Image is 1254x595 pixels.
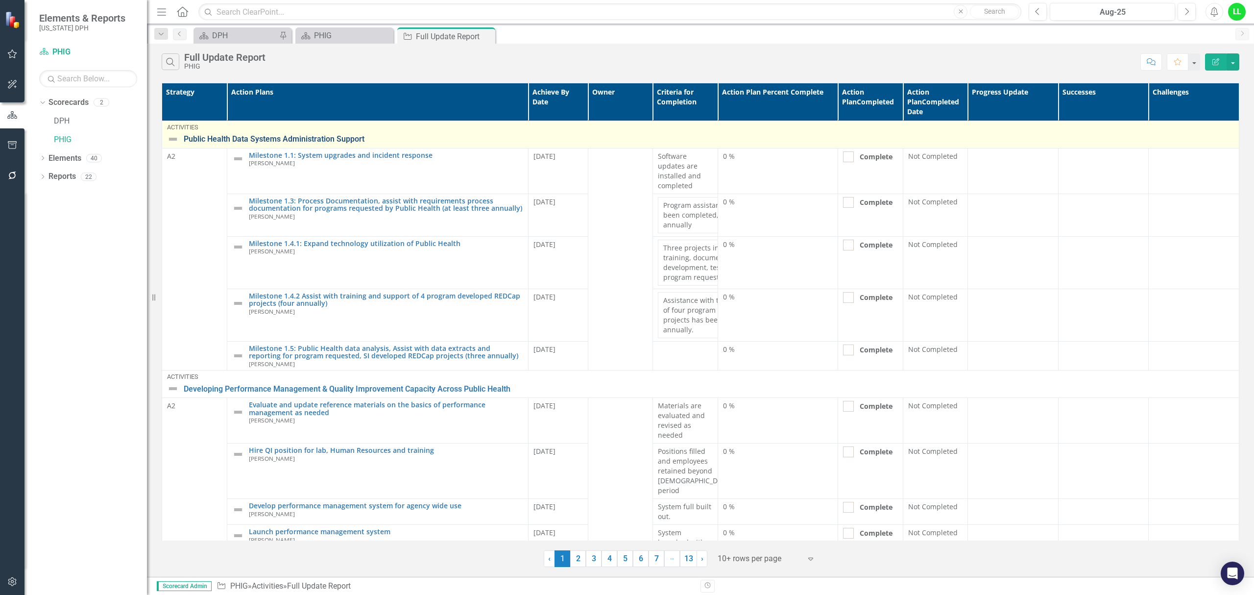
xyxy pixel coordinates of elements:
a: Milestone 1.3: Process Documentation, assist with requirements process documentation for programs... [249,197,523,212]
div: 0 % [723,446,833,456]
div: Open Intercom Messenger [1221,562,1244,585]
a: 5 [617,550,633,567]
td: Double-Click to Edit [718,289,838,342]
p: Software updates are installed and completed [658,151,713,191]
td: Double-Click to Edit Right Click for Context Menu [227,444,528,499]
a: Milestone 1.1: System upgrades and incident response [249,151,523,159]
td: Double-Click to Edit [903,525,968,570]
a: 13 [680,550,697,567]
div: 0 % [723,528,833,538]
small: [PERSON_NAME] [249,537,295,543]
td: Double-Click to Edit [1058,499,1149,525]
div: 0 % [723,502,833,512]
td: Double-Click to Edit [653,342,718,371]
td: Double-Click to Edit [718,398,838,444]
a: Developing Performance Management & Quality Improvement Capacity Across Public Health [184,385,1234,394]
span: [DATE] [533,240,555,249]
td: Double-Click to Edit [718,525,838,570]
td: Double-Click to Edit [653,149,718,194]
small: [PERSON_NAME] [249,248,295,254]
td: Double-Click to Edit [968,194,1059,237]
img: ClearPoint Strategy [5,11,22,28]
a: 3 [586,550,602,567]
td: Double-Click to Edit Right Click for Context Menu [227,398,528,444]
td: Double-Click to Edit [653,398,718,444]
td: Double-Click to Edit [653,289,718,342]
div: » » [217,581,693,592]
p: System launched with 50% of deputy areas in system. [658,528,713,567]
div: Activities [167,373,1234,380]
input: Search ClearPoint... [198,3,1021,21]
img: Not Defined [232,153,244,165]
small: [PERSON_NAME] [249,511,295,517]
td: Program assistance requested has been completed, at least three annually [658,198,791,233]
td: Double-Click to Edit [903,237,968,289]
td: Double-Click to Edit [1058,149,1149,194]
span: [DATE] [533,151,555,161]
td: Double-Click to Edit [968,342,1059,371]
td: Double-Click to Edit [528,237,588,289]
td: Double-Click to Edit [718,444,838,499]
a: Milestone 1.4.2 Assist with training and support of 4 program developed REDCap projects (four ann... [249,292,523,307]
div: Not Completed [908,345,963,354]
span: [DATE] [533,197,555,206]
td: Double-Click to Edit [718,237,838,289]
a: Public Health Data Systems Administration Support [184,135,1234,144]
td: Double-Click to Edit [588,149,653,371]
button: Aug-25 [1050,3,1175,21]
a: Launch performance management system [249,528,523,535]
img: Not Defined [232,350,244,362]
p: A2 [167,151,222,161]
td: Double-Click to Edit [1149,194,1239,237]
td: Double-Click to Edit [968,525,1059,570]
td: Double-Click to Edit [1058,289,1149,342]
td: Double-Click to Edit [968,398,1059,444]
td: Double-Click to Edit [838,289,903,342]
a: Evaluate and update reference materials on the basics of performance management as needed [249,401,523,416]
td: Double-Click to Edit [1149,289,1239,342]
p: Materials are evaluated and revised as needed [658,401,713,440]
td: Double-Click to Edit [903,342,968,371]
td: Double-Click to Edit [653,444,718,499]
td: Assistance with training and support of four program developed REDCap projects has been completed... [658,293,791,338]
td: Double-Click to Edit [528,194,588,237]
td: Double-Click to Edit Right Click for Context Menu [227,289,528,342]
td: Double-Click to Edit [1058,342,1149,371]
small: [PERSON_NAME] [249,361,295,367]
td: Double-Click to Edit [1149,525,1239,570]
td: Double-Click to Edit [838,342,903,371]
a: Milestone 1.4.1: Expand technology utilization of Public Health [249,240,523,247]
div: Activities [167,124,1234,131]
a: PHIG [39,47,137,58]
td: Double-Click to Edit [528,342,588,371]
td: Double-Click to Edit [838,525,903,570]
div: PHIG [184,63,265,70]
a: DPH [54,116,147,127]
td: Double-Click to Edit [968,149,1059,194]
a: Hire QI position for lab, Human Resources and training [249,446,523,454]
td: Double-Click to Edit [968,444,1059,499]
td: Double-Click to Edit [528,499,588,525]
td: Double-Click to Edit [1149,398,1239,444]
td: Double-Click to Edit [653,499,718,525]
td: Double-Click to Edit [1058,525,1149,570]
div: Not Completed [908,502,963,512]
a: Milestone 1.5: Public Health data analysis, Assist with data extracts and reporting for program r... [249,345,523,360]
p: System full built out. [658,502,713,521]
small: [PERSON_NAME] [249,455,295,462]
td: Double-Click to Edit Right Click for Context Menu [227,342,528,371]
img: Not Defined [167,133,179,145]
td: Double-Click to Edit [903,444,968,499]
p: A2 [167,401,222,411]
td: Double-Click to Edit Right Click for Context Menu [227,149,528,194]
div: Full Update Report [287,581,351,591]
img: Not Defined [232,530,244,542]
td: Double-Click to Edit [1149,444,1239,499]
span: [DATE] [533,446,555,456]
small: [PERSON_NAME] [249,308,295,315]
td: Double-Click to Edit Right Click for Context Menu [227,499,528,525]
a: PHIG [54,134,147,146]
td: Double-Click to Edit Right Click for Context Menu [227,237,528,289]
div: Not Completed [908,401,963,411]
td: Double-Click to Edit Right Click for Context Menu [227,525,528,570]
